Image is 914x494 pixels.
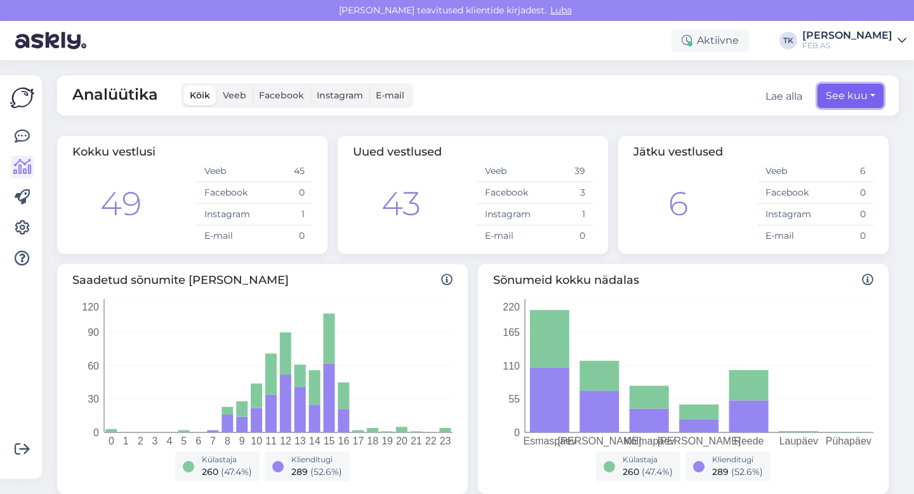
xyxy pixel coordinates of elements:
tspan: 0 [514,427,520,438]
span: 260 [623,466,639,477]
tspan: 17 [352,436,364,446]
tspan: 6 [195,436,201,446]
tspan: 18 [367,436,378,446]
tspan: 11 [265,436,277,446]
div: Külastaja [202,454,252,465]
tspan: 110 [503,361,520,371]
tspan: 16 [338,436,350,446]
td: Instagram [477,204,535,225]
img: Askly Logo [10,86,34,110]
td: 45 [255,161,312,182]
td: Veeb [477,161,535,182]
tspan: 55 [508,394,520,404]
span: Analüütika [72,83,158,108]
tspan: [PERSON_NAME] [658,436,741,447]
div: [PERSON_NAME] [802,30,892,41]
tspan: 0 [109,436,114,446]
td: 1 [255,204,312,225]
tspan: 10 [251,436,262,446]
div: Külastaja [623,454,673,465]
tspan: 2 [138,436,143,446]
td: E-mail [758,225,816,247]
tspan: 60 [88,361,99,371]
span: E-mail [376,90,404,101]
tspan: 30 [88,394,99,404]
div: TK [779,32,797,50]
td: E-mail [477,225,535,247]
span: Jätku vestlused [633,145,723,159]
span: Facebook [259,90,304,101]
tspan: 5 [181,436,187,446]
div: Klienditugi [712,454,763,465]
tspan: Esmaspäev [523,436,576,446]
td: Facebook [477,182,535,204]
a: [PERSON_NAME]FEB AS [802,30,906,51]
tspan: 9 [239,436,245,446]
span: Kõik [190,90,210,101]
div: 49 [100,179,142,229]
tspan: [PERSON_NAME] [558,436,642,447]
td: Facebook [758,182,816,204]
tspan: 0 [93,427,99,438]
tspan: 22 [425,436,437,446]
span: ( 52.6 %) [731,466,763,477]
span: Kokku vestlusi [72,145,156,159]
td: 0 [535,225,593,247]
td: 0 [255,225,312,247]
td: Instagram [758,204,816,225]
div: 6 [668,179,688,229]
span: Veeb [223,90,246,101]
tspan: 20 [396,436,407,446]
tspan: 21 [411,436,422,446]
tspan: 8 [225,436,230,446]
button: Lae alla [765,89,802,104]
tspan: 1 [123,436,129,446]
span: ( 52.6 %) [310,466,342,477]
tspan: Kolmapäev [624,436,675,446]
tspan: 23 [440,436,451,446]
tspan: 7 [210,436,216,446]
span: Luba [546,4,576,16]
tspan: 220 [503,302,520,312]
td: 0 [816,225,873,247]
span: Instagram [317,90,363,101]
tspan: 14 [309,436,321,446]
td: Veeb [758,161,816,182]
tspan: Laupäev [779,436,818,446]
tspan: Pühapäev [826,436,871,446]
tspan: 3 [152,436,158,446]
tspan: 165 [503,327,520,338]
td: 1 [535,204,593,225]
td: Veeb [197,161,255,182]
tspan: 12 [280,436,291,446]
span: 289 [712,466,729,477]
td: E-mail [197,225,255,247]
span: 260 [202,466,218,477]
tspan: 13 [295,436,306,446]
span: 289 [291,466,308,477]
button: See kuu [818,84,884,108]
td: 6 [816,161,873,182]
span: Sõnumeid kokku nädalas [493,272,873,289]
td: Facebook [197,182,255,204]
td: 0 [255,182,312,204]
td: 0 [816,182,873,204]
tspan: 19 [381,436,393,446]
span: Uued vestlused [353,145,442,159]
span: ( 47.4 %) [642,466,673,477]
div: FEB AS [802,41,892,51]
td: 39 [535,161,593,182]
td: Instagram [197,204,255,225]
span: Saadetud sõnumite [PERSON_NAME] [72,272,453,289]
div: Aktiivne [672,29,749,52]
tspan: 15 [324,436,335,446]
tspan: 90 [88,327,99,338]
td: 3 [535,182,593,204]
td: 0 [816,204,873,225]
tspan: 120 [82,302,99,312]
div: Klienditugi [291,454,342,465]
tspan: Reede [734,436,764,446]
tspan: 4 [166,436,172,446]
div: 43 [381,179,421,229]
